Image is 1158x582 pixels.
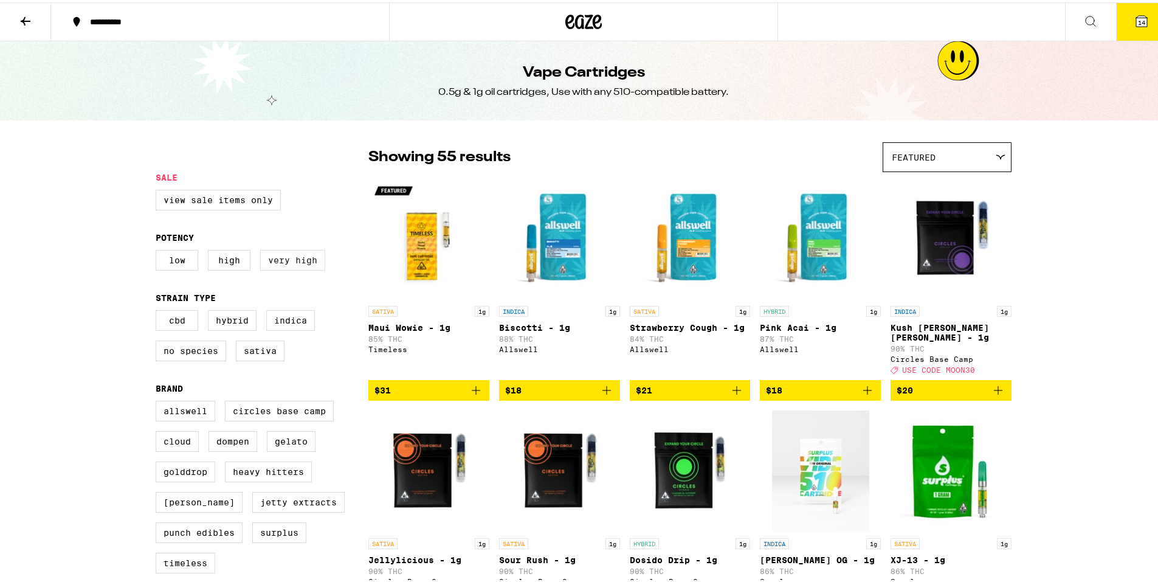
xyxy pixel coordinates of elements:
[475,303,489,314] p: 1g
[997,536,1012,547] p: 1g
[760,303,789,314] p: HYBRID
[368,303,398,314] p: SATIVA
[630,378,751,398] button: Add to bag
[505,383,522,393] span: $18
[499,378,620,398] button: Add to bag
[368,145,511,165] p: Showing 55 results
[891,342,1012,350] p: 90% THC
[891,176,1012,378] a: Open page for Kush Berry Bliss - 1g from Circles Base Camp
[156,291,216,300] legend: Strain Type
[866,303,881,314] p: 1g
[368,565,489,573] p: 90% THC
[891,565,1012,573] p: 86% THC
[236,338,284,359] label: Sativa
[630,536,659,547] p: HYBRID
[499,536,528,547] p: SATIVA
[736,536,750,547] p: 1g
[368,320,489,330] p: Maui Wowie - 1g
[374,383,391,393] span: $31
[438,83,729,97] div: 0.5g & 1g oil cartridges, Use with any 510-compatible battery.
[368,176,489,297] img: Timeless - Maui Wowie - 1g
[499,553,620,563] p: Sour Rush - 1g
[156,398,215,419] label: Allswell
[156,490,243,510] label: [PERSON_NAME]
[156,187,281,208] label: View Sale Items Only
[368,176,489,378] a: Open page for Maui Wowie - 1g from Timeless
[897,383,913,393] span: $20
[760,333,881,341] p: 87% THC
[630,408,751,530] img: Circles Base Camp - Dosido Drip - 1g
[267,429,315,449] label: Gelato
[760,536,789,547] p: INDICA
[891,320,1012,340] p: Kush [PERSON_NAME] [PERSON_NAME] - 1g
[208,308,257,328] label: Hybrid
[368,343,489,351] div: Timeless
[891,303,920,314] p: INDICA
[156,550,215,571] label: Timeless
[636,383,652,393] span: $21
[891,553,1012,563] p: XJ-13 - 1g
[156,230,194,240] legend: Potency
[156,429,199,449] label: Cloud
[499,343,620,351] div: Allswell
[156,248,198,268] label: Low
[766,383,782,393] span: $18
[499,303,528,314] p: INDICA
[156,520,243,541] label: Punch Edibles
[252,490,345,510] label: Jetty Extracts
[368,378,489,398] button: Add to bag
[7,9,88,18] span: Hi. Need any help?
[760,378,881,398] button: Add to bag
[523,60,645,81] h1: Vape Cartridges
[760,176,881,297] img: Allswell - Pink Acai - 1g
[156,381,183,391] legend: Brand
[891,176,1012,297] img: Circles Base Camp - Kush Berry Bliss - 1g
[499,408,620,530] img: Circles Base Camp - Sour Rush - 1g
[208,248,250,268] label: High
[156,459,215,480] label: GoldDrop
[499,320,620,330] p: Biscotti - 1g
[891,408,1012,530] img: Surplus - XJ-13 - 1g
[760,343,881,351] div: Allswell
[736,303,750,314] p: 1g
[630,565,751,573] p: 90% THC
[630,176,751,378] a: Open page for Strawberry Cough - 1g from Allswell
[368,333,489,341] p: 85% THC
[266,308,315,328] label: Indica
[499,176,620,297] img: Allswell - Biscotti - 1g
[891,536,920,547] p: SATIVA
[499,565,620,573] p: 90% THC
[368,553,489,563] p: Jellylicious - 1g
[772,408,869,530] img: Surplus - King Louie OG - 1g
[760,553,881,563] p: [PERSON_NAME] OG - 1g
[225,459,312,480] label: Heavy Hitters
[760,565,881,573] p: 86% THC
[630,333,751,341] p: 84% THC
[605,536,620,547] p: 1g
[225,398,334,419] label: Circles Base Camp
[630,303,659,314] p: SATIVA
[209,429,257,449] label: Dompen
[368,408,489,530] img: Circles Base Camp - Jellylicious - 1g
[499,176,620,378] a: Open page for Biscotti - 1g from Allswell
[156,170,177,180] legend: Sale
[630,553,751,563] p: Dosido Drip - 1g
[499,333,620,341] p: 88% THC
[1138,16,1145,24] span: 14
[997,303,1012,314] p: 1g
[891,378,1012,398] button: Add to bag
[252,520,306,541] label: Surplus
[630,176,751,297] img: Allswell - Strawberry Cough - 1g
[368,536,398,547] p: SATIVA
[475,536,489,547] p: 1g
[760,176,881,378] a: Open page for Pink Acai - 1g from Allswell
[630,343,751,351] div: Allswell
[891,353,1012,361] div: Circles Base Camp
[260,248,325,268] label: Very High
[866,536,881,547] p: 1g
[605,303,620,314] p: 1g
[892,150,936,160] span: Featured
[902,364,975,372] span: USE CODE MOON30
[630,320,751,330] p: Strawberry Cough - 1g
[156,308,198,328] label: CBD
